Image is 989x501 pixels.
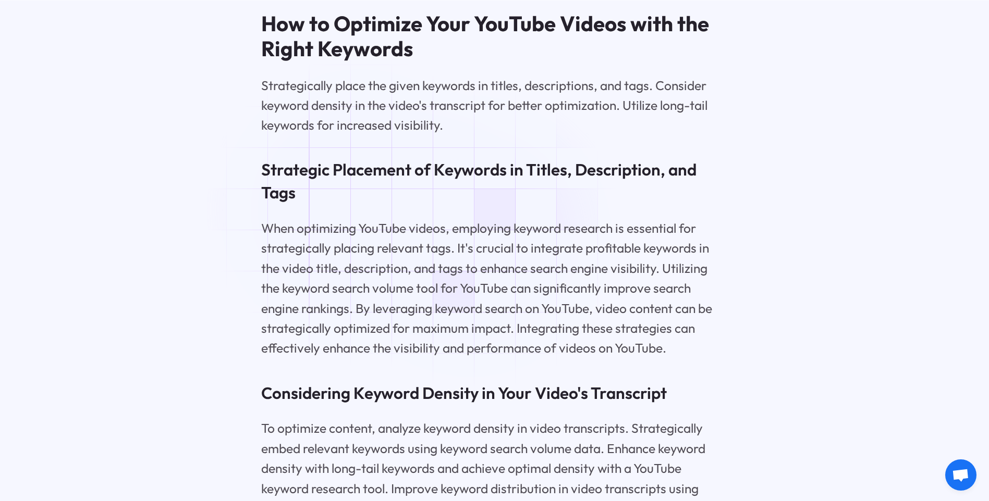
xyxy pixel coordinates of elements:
div: Открытый чат [945,459,976,491]
p: When optimizing YouTube videos, employing keyword research is essential for strategically placing... [261,218,728,358]
h3: Strategic Placement of Keywords in Titles, Description, and Tags [261,158,728,204]
p: Strategically place the given keywords in titles, descriptions, and tags. Consider keyword densit... [261,76,728,135]
h3: Considering Keyword Density in Your Video's Transcript [261,382,728,405]
h2: How to Optimize Your YouTube Videos with the Right Keywords [261,11,728,61]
